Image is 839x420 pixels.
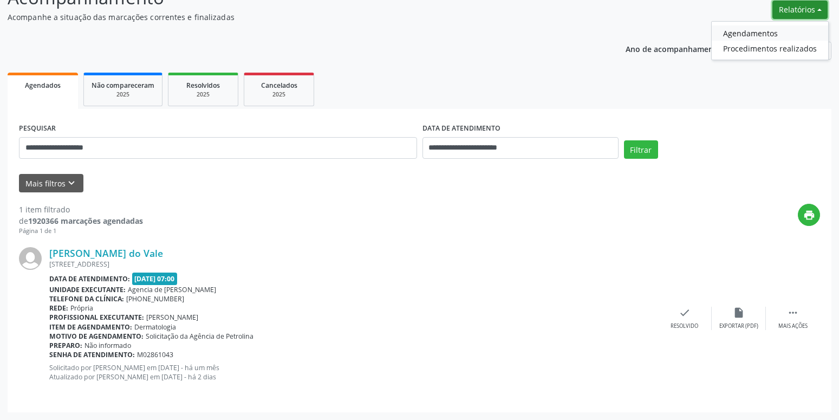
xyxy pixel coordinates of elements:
b: Data de atendimento: [49,274,130,283]
span: [PERSON_NAME] [146,313,198,322]
b: Profissional executante: [49,313,144,322]
span: Solicitação da Agência de Petrolina [146,332,253,341]
b: Senha de atendimento: [49,350,135,359]
strong: 1920366 marcações agendadas [28,216,143,226]
span: Não compareceram [92,81,154,90]
i: insert_drive_file [733,307,745,319]
div: 2025 [92,91,154,99]
b: Motivo de agendamento: [49,332,144,341]
button: Relatórios [772,1,828,19]
span: M02861043 [137,350,173,359]
div: Página 1 de 1 [19,227,143,236]
ul: Relatórios [711,21,829,60]
span: Não informado [84,341,131,350]
a: [PERSON_NAME] do Vale [49,247,163,259]
button: print [798,204,820,226]
div: Resolvido [671,322,698,330]
span: Agendados [25,81,61,90]
a: Procedimentos realizados [712,41,828,56]
div: 2025 [176,91,230,99]
button: Mais filtroskeyboard_arrow_down [19,174,83,193]
div: 1 item filtrado [19,204,143,215]
span: Própria [70,303,93,313]
i: keyboard_arrow_down [66,177,77,189]
i: print [803,209,815,221]
b: Telefone da clínica: [49,294,124,303]
b: Unidade executante: [49,285,126,294]
div: Exportar (PDF) [719,322,758,330]
label: PESQUISAR [19,120,56,137]
span: [PHONE_NUMBER] [126,294,184,303]
img: img [19,247,42,270]
i: check [679,307,691,319]
span: Resolvidos [186,81,220,90]
span: Cancelados [261,81,297,90]
span: Dermatologia [134,322,176,332]
div: de [19,215,143,227]
i:  [787,307,799,319]
p: Acompanhe a situação das marcações correntes e finalizadas [8,11,584,23]
div: Mais ações [778,322,808,330]
button: Filtrar [624,140,658,159]
span: [DATE] 07:00 [132,273,178,285]
p: Ano de acompanhamento [626,42,721,55]
span: Agencia de [PERSON_NAME] [128,285,216,294]
b: Preparo: [49,341,82,350]
div: 2025 [252,91,306,99]
b: Rede: [49,303,68,313]
b: Item de agendamento: [49,322,132,332]
div: [STREET_ADDRESS] [49,260,658,269]
a: Agendamentos [712,25,828,41]
label: DATA DE ATENDIMENTO [422,120,500,137]
p: Solicitado por [PERSON_NAME] em [DATE] - há um mês Atualizado por [PERSON_NAME] em [DATE] - há 2 ... [49,363,658,382]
